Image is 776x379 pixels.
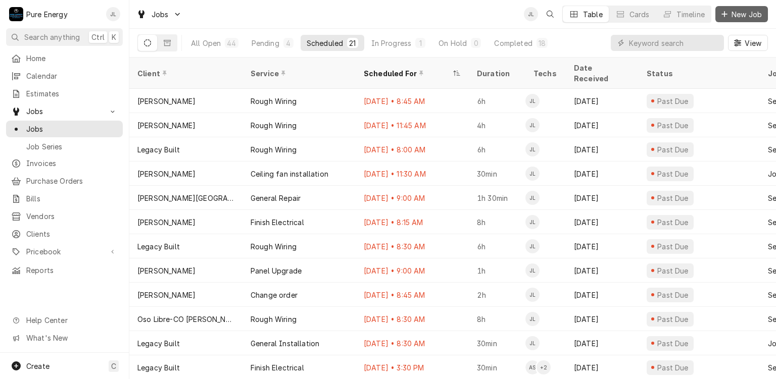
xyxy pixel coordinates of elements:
div: 0 [473,38,479,48]
div: [DATE] • 8:30 AM [356,234,469,258]
span: Vendors [26,211,118,222]
div: Timeline [676,9,705,20]
span: Bills [26,193,118,204]
div: AS [525,360,540,374]
div: 8h [469,307,525,331]
div: 21 [349,38,356,48]
button: New Job [715,6,768,22]
span: Reports [26,265,118,276]
div: JL [525,263,540,278]
a: Go to Jobs [132,6,186,23]
div: [DATE] • 8:15 AM [356,210,469,234]
div: [DATE] • 8:45 AM [356,89,469,113]
div: JL [525,312,540,326]
div: Pure Energy's Avatar [9,7,23,21]
div: Past Due [656,265,690,276]
div: JL [525,94,540,108]
span: Estimates [26,88,118,99]
span: Ctrl [91,32,105,42]
div: 1h [469,258,525,283]
div: [DATE] • 8:45 AM [356,283,469,307]
div: Duration [477,68,515,79]
span: Invoices [26,158,118,169]
div: Date Received [574,63,628,84]
div: JL [524,7,538,21]
div: [DATE] • 9:00 AM [356,186,469,210]
div: JL [106,7,120,21]
span: Help Center [26,315,117,326]
div: Past Due [656,169,690,179]
div: James Linnenkamp's Avatar [106,7,120,21]
div: Techs [533,68,558,79]
div: Oso Libre-CO [PERSON_NAME] [137,314,234,324]
div: Rough Wiring [251,144,297,155]
div: [DATE] [566,210,639,234]
a: Purchase Orders [6,173,123,189]
div: [DATE] [566,307,639,331]
div: JL [525,288,540,302]
div: [DATE] [566,186,639,210]
div: Rough Wiring [251,120,297,131]
div: [DATE] [566,137,639,161]
div: 30min [469,161,525,186]
span: Calendar [26,71,118,81]
div: Service [251,68,346,79]
div: Past Due [656,290,690,300]
div: Legacy Built [137,362,180,373]
a: Home [6,50,123,67]
div: [PERSON_NAME] [137,290,196,300]
div: [DATE] • 11:30 AM [356,161,469,186]
a: Reports [6,262,123,279]
div: Past Due [656,338,690,349]
div: JL [525,239,540,253]
span: Job Series [26,141,118,152]
div: [PERSON_NAME] [137,96,196,106]
div: Legacy Built [137,338,180,349]
span: Create [26,362,50,370]
div: 6h [469,89,525,113]
div: Rough Wiring [251,96,297,106]
div: 4 [285,38,292,48]
div: Pure Energy [26,9,68,20]
div: Albert Hernandez Soto's Avatar [525,360,540,374]
div: 4h [469,113,525,137]
div: On Hold [439,38,467,48]
span: K [112,32,116,42]
div: General Installation [251,338,319,349]
div: [DATE] [566,258,639,283]
span: Purchase Orders [26,176,118,186]
div: [DATE] • 8:30 AM [356,331,469,355]
a: Go to Help Center [6,312,123,329]
div: James Linnenkamp's Avatar [525,142,540,156]
div: 1h 30min [469,186,525,210]
button: Open search [542,6,558,22]
div: Cards [629,9,650,20]
span: Search anything [24,32,80,42]
div: Status [647,68,750,79]
span: What's New [26,333,117,343]
div: [DATE] [566,113,639,137]
div: Past Due [656,314,690,324]
div: [PERSON_NAME] [137,265,196,276]
div: [DATE] [566,331,639,355]
div: James Linnenkamp's Avatar [525,312,540,326]
div: Completed [494,38,532,48]
div: [PERSON_NAME] [137,169,196,179]
div: [DATE] [566,89,639,113]
span: C [111,361,116,371]
div: [PERSON_NAME][GEOGRAPHIC_DATA] [137,193,234,203]
a: Go to What's New [6,330,123,346]
div: In Progress [371,38,412,48]
div: All Open [191,38,221,48]
div: James Linnenkamp's Avatar [525,288,540,302]
div: Past Due [656,144,690,155]
button: Search anythingCtrlK [6,28,123,46]
div: 18 [539,38,546,48]
a: Clients [6,226,123,242]
div: 44 [227,38,236,48]
div: James Linnenkamp's Avatar [525,239,540,253]
div: Past Due [656,362,690,373]
a: Invoices [6,155,123,172]
div: Finish Electrical [251,362,304,373]
div: Legacy Built [137,241,180,252]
